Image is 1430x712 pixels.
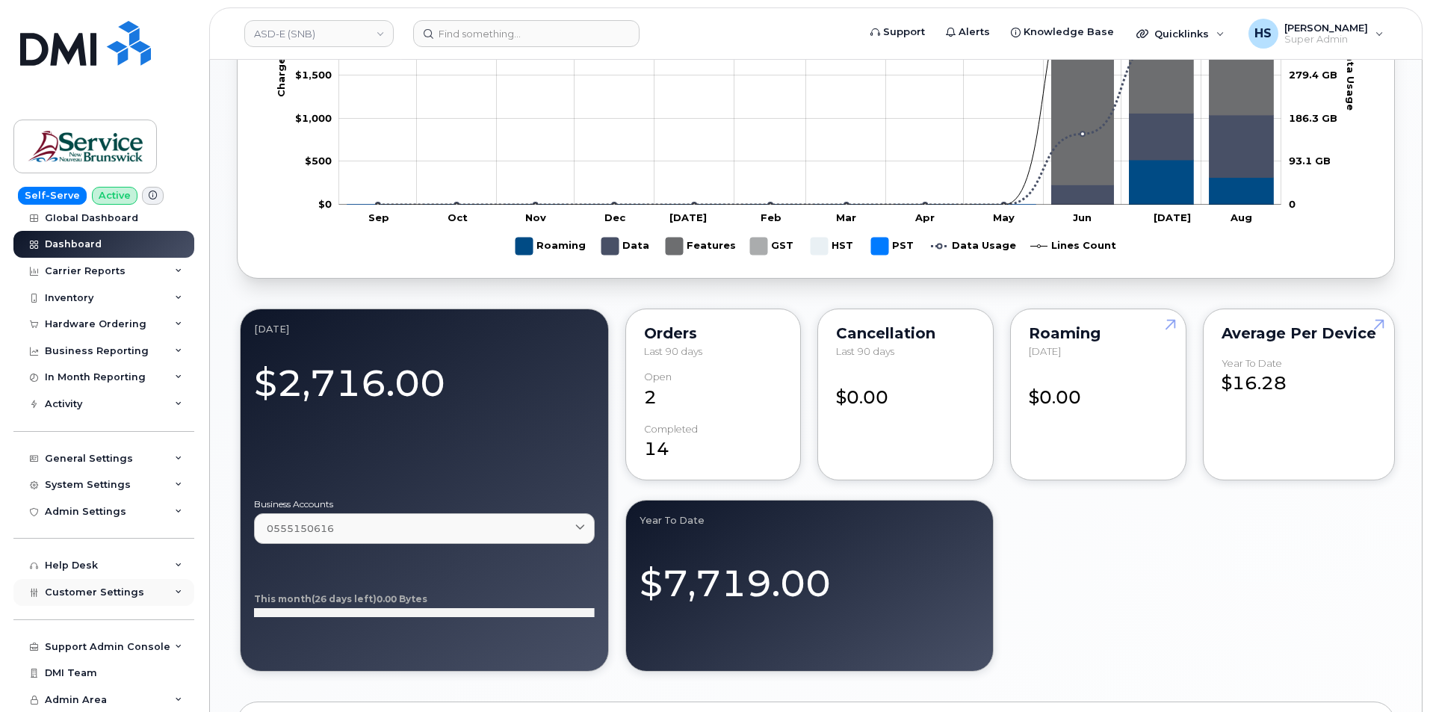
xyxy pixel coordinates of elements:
[254,353,595,409] div: $2,716.00
[312,593,377,604] tspan: (26 days left)
[1284,22,1368,34] span: [PERSON_NAME]
[836,211,856,223] tspan: Mar
[1222,358,1282,369] div: Year to Date
[1289,69,1337,81] tspan: 279.4 GB
[1029,371,1168,410] div: $0.00
[644,424,698,435] div: completed
[1030,232,1116,261] g: Lines Count
[1073,211,1092,223] tspan: Jun
[860,17,935,47] a: Support
[1289,112,1337,124] tspan: 186.3 GB
[1222,358,1376,397] div: $16.28
[347,114,1273,205] g: Data
[1222,327,1376,339] div: Average per Device
[377,593,427,604] tspan: 0.00 Bytes
[959,25,990,40] span: Alerts
[318,198,332,210] tspan: $0
[525,211,546,223] tspan: Nov
[871,232,916,261] g: PST
[1024,25,1114,40] span: Knowledge Base
[666,232,736,261] g: Features
[1029,345,1061,357] span: [DATE]
[914,211,935,223] tspan: Apr
[883,25,925,40] span: Support
[931,232,1016,261] g: Data Usage
[644,327,783,339] div: Orders
[254,593,312,604] tspan: This month
[644,371,783,410] div: 2
[516,232,586,261] g: Roaming
[836,345,894,357] span: Last 90 days
[604,211,626,223] tspan: Dec
[305,155,332,167] g: $0
[516,232,1116,261] g: Legend
[1126,19,1235,49] div: Quicklinks
[811,232,856,261] g: HST
[254,513,595,544] a: 0555150616
[1238,19,1394,49] div: Heather Space
[1154,211,1191,223] tspan: [DATE]
[448,211,468,223] tspan: Oct
[750,232,796,261] g: GST
[836,371,975,410] div: $0.00
[295,112,332,124] tspan: $1,000
[1289,198,1296,210] tspan: 0
[347,1,1273,205] g: Features
[295,69,332,81] tspan: $1,500
[640,514,980,526] div: Year to Date
[836,327,975,339] div: Cancellation
[295,112,332,124] g: $0
[935,17,1000,47] a: Alerts
[254,323,595,335] div: August 2025
[305,155,332,167] tspan: $500
[1230,211,1252,223] tspan: Aug
[644,424,783,462] div: 14
[275,52,287,97] tspan: Charges
[347,160,1273,205] g: Roaming
[1289,155,1331,167] tspan: 93.1 GB
[254,500,595,509] label: Business Accounts
[368,211,389,223] tspan: Sep
[413,20,640,47] input: Find something...
[1345,46,1357,111] tspan: Data Usage
[993,211,1015,223] tspan: May
[761,211,781,223] tspan: Feb
[1284,34,1368,46] span: Super Admin
[1029,327,1168,339] div: Roaming
[1254,25,1272,43] span: HS
[267,521,334,536] span: 0555150616
[640,545,980,610] div: $7,719.00
[1000,17,1124,47] a: Knowledge Base
[644,371,672,383] div: Open
[601,232,651,261] g: Data
[295,69,332,81] g: $0
[644,345,702,357] span: Last 90 days
[669,211,707,223] tspan: [DATE]
[1154,28,1209,40] span: Quicklinks
[244,20,394,47] a: ASD-E (SNB)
